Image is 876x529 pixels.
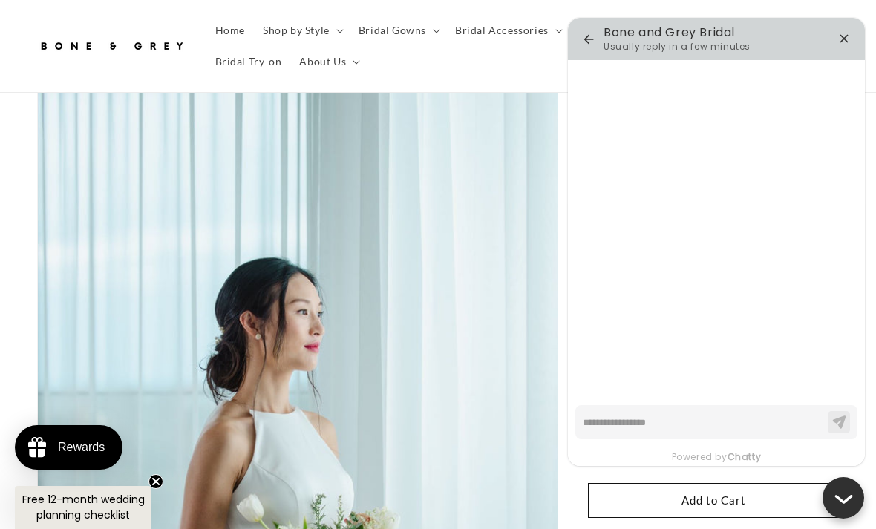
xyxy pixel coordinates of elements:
[206,15,254,46] a: Home
[4,80,192,361] img: 849513
[215,55,282,68] span: Bridal Try-on
[11,368,109,384] div: [PERSON_NAME]
[215,24,245,37] span: Home
[446,15,569,46] summary: Bridal Accessories
[37,30,186,62] img: Bone and Grey Bridal
[58,441,105,454] div: Rewards
[11,410,184,527] div: The Elise dress was everything I was looking for and more! It was incredibly comfortable and easy...
[703,27,802,52] button: Write a review
[254,15,350,46] summary: Shop by Style
[154,368,184,384] div: [DATE]
[15,486,151,529] div: Free 12-month wedding planning checklistClose teaser
[455,24,549,37] span: Bridal Accessories
[32,24,192,68] a: Bone and Grey Bridal
[299,55,346,68] span: About Us
[823,477,864,519] button: Close chatbox
[588,483,839,518] button: Add to Cart
[569,15,651,46] summary: #BGBrides
[359,24,426,37] span: Bridal Gowns
[263,24,330,37] span: Shop by Style
[22,492,145,522] span: Free 12-month wedding planning checklist
[604,41,751,53] h5: Usually reply in a few minutes
[148,474,163,489] button: Close teaser
[350,15,446,46] summary: Bridal Gowns
[290,46,366,77] summary: About Us
[604,25,829,39] h5: Bone and Grey Bridal
[728,450,762,463] a: Chatty
[206,46,291,77] a: Bridal Try-on
[568,447,865,466] div: Powered by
